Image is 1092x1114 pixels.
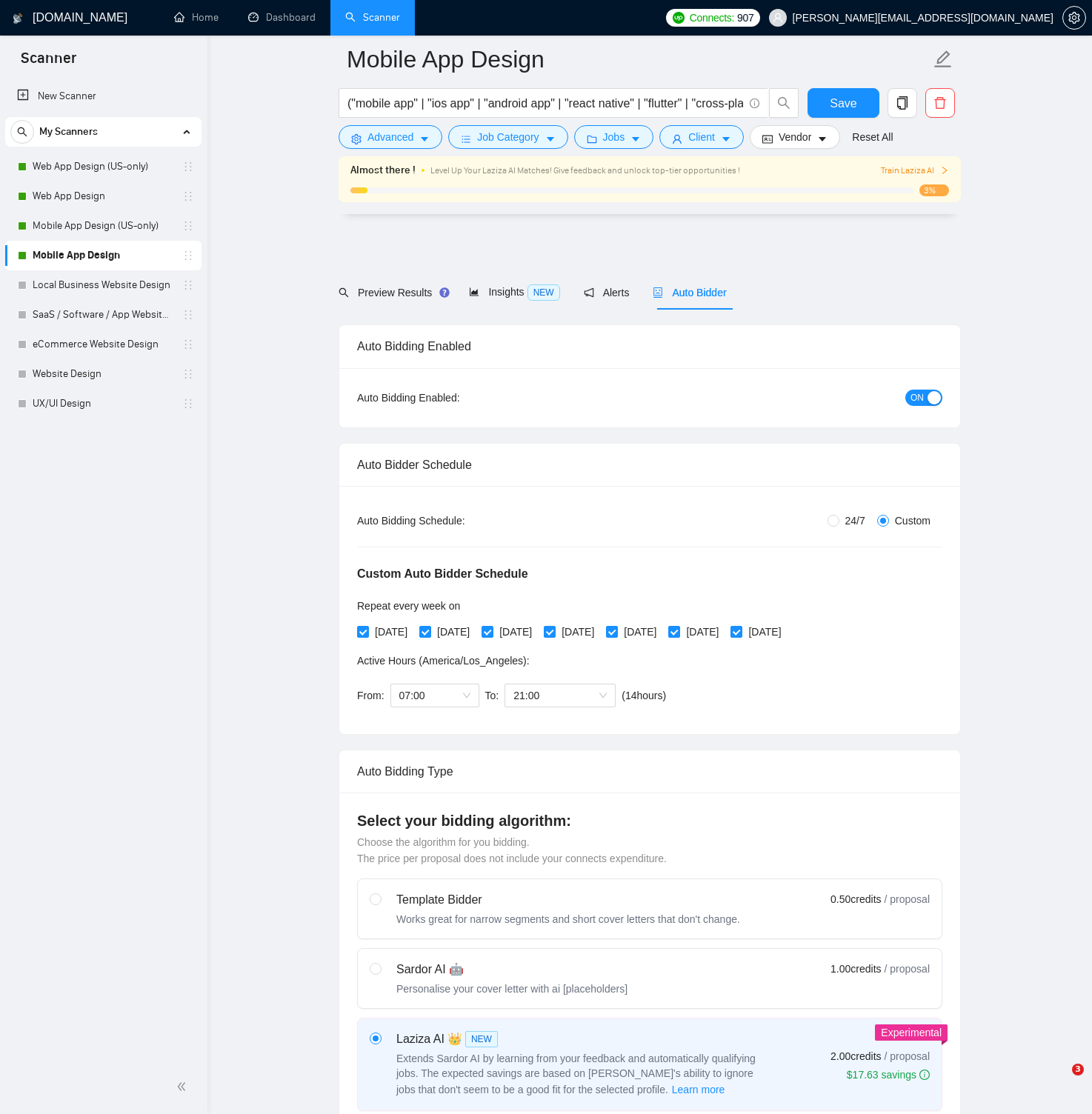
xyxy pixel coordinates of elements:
span: holder [182,309,194,321]
span: To: [485,690,499,701]
div: Auto Bidding Schedule: [357,513,552,529]
a: Reset All [852,129,893,145]
input: Scanner name... [347,41,930,78]
span: / proposal [885,1049,930,1064]
span: [DATE] [680,624,725,640]
span: right [940,166,949,175]
a: UX/UI Design [33,389,173,418]
img: upwork-logo.png [673,12,685,24]
span: 21:00 [513,684,607,707]
button: search [10,120,34,144]
a: Mobile App Design (US-only) [33,211,173,241]
span: idcard [762,133,773,144]
li: My Scanners [5,117,202,418]
span: bars [461,133,471,144]
span: info-circle [750,99,759,108]
span: Extends Sardor AI by learning from your feedback and automatically qualifying jobs. The expected ... [396,1053,756,1095]
span: caret-down [630,133,641,144]
span: caret-down [545,133,556,144]
span: 1.00 credits [830,961,881,977]
span: holder [182,161,194,173]
span: [DATE] [556,624,600,640]
span: setting [351,133,362,144]
span: folder [587,133,597,144]
span: setting [1063,12,1085,24]
span: search [770,96,798,110]
span: 3% [919,184,949,196]
button: settingAdvancedcaret-down [339,125,442,149]
span: holder [182,250,194,261]
div: Sardor AI 🤖 [396,961,627,978]
span: [DATE] [742,624,787,640]
span: Connects: [690,10,734,26]
input: Search Freelance Jobs... [347,94,743,113]
button: Save [808,88,879,118]
button: search [769,88,799,118]
a: Web App Design [33,181,173,211]
a: Mobile App Design [33,241,173,270]
h5: Custom Auto Bidder Schedule [357,565,528,583]
span: Job Category [477,129,539,145]
span: search [11,127,33,137]
span: / proposal [885,892,930,907]
span: search [339,287,349,298]
span: Almost there ! [350,162,416,179]
a: Website Design [33,359,173,389]
iframe: Intercom live chat [1042,1064,1077,1099]
span: 0.50 credits [830,891,881,907]
button: setting [1062,6,1086,30]
span: user [672,133,682,144]
span: info-circle [919,1070,930,1080]
a: eCommerce Website Design [33,330,173,359]
div: Laziza AI [396,1030,767,1048]
span: Insights [469,286,559,298]
span: 2.00 credits [830,1048,881,1064]
button: idcardVendorcaret-down [750,125,840,149]
span: holder [182,220,194,232]
span: Preview Results [339,287,445,298]
span: [DATE] [431,624,476,640]
a: New Scanner [17,81,190,111]
span: / proposal [885,961,930,976]
span: notification [584,287,594,298]
span: caret-down [721,133,731,144]
span: My Scanners [39,117,98,147]
span: delete [926,96,954,110]
button: Laziza AI NEWExtends Sardor AI by learning from your feedback and automatically qualifying jobs. ... [671,1081,726,1098]
span: From: [357,690,384,701]
span: holder [182,279,194,291]
span: [DATE] [369,624,413,640]
span: 3 [1072,1064,1084,1075]
span: caret-down [419,133,430,144]
span: [DATE] [618,624,662,640]
span: NEW [465,1031,498,1047]
span: double-left [176,1079,191,1094]
span: holder [182,398,194,410]
span: Advanced [367,129,413,145]
a: Web App Design (US-only) [33,152,173,181]
a: SaaS / Software / App Website Design [33,300,173,330]
span: caret-down [817,133,828,144]
h4: Select your bidding algorithm: [357,810,942,831]
span: 👑 [447,1030,462,1048]
span: area-chart [469,287,479,297]
span: Level Up Your Laziza AI Matches! Give feedback and unlock top-tier opportunities ! [430,165,740,176]
a: dashboardDashboard [248,11,316,24]
span: Vendor [779,129,811,145]
span: Active Hours ( America/Los_Angeles ): [357,655,530,667]
span: Experimental [881,1027,942,1038]
span: Learn more [672,1081,725,1098]
span: Client [688,129,715,145]
div: $17.63 savings [847,1067,930,1082]
a: homeHome [174,11,219,24]
button: barsJob Categorycaret-down [448,125,567,149]
span: Scanner [9,47,88,79]
span: copy [888,96,916,110]
span: robot [653,287,663,298]
button: Train Laziza AI [881,164,949,178]
li: New Scanner [5,81,202,111]
button: delete [925,88,955,118]
span: holder [182,338,194,350]
span: 07:00 [399,684,470,707]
